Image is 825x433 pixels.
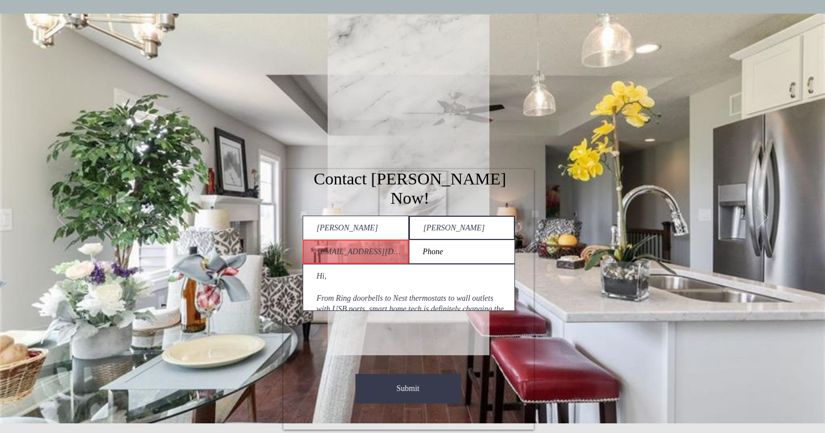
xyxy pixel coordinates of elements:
input: Phone [409,239,515,264]
input: First Name [303,216,409,240]
span: Contact [PERSON_NAME] Now! [313,169,506,207]
button: Previous [57,207,68,230]
div: content changes on hover [328,15,489,355]
input: Email [303,239,409,264]
input: Last Name [409,216,515,240]
iframe: reCAPTCHA [303,329,435,363]
span: Submit [396,383,419,394]
textarea: Hi, From Ring doorbells to Nest thermostats to wall outlets with USB ports, smart home tech is de... [303,264,515,311]
button: Next [757,207,768,230]
button: Submit [355,374,461,403]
